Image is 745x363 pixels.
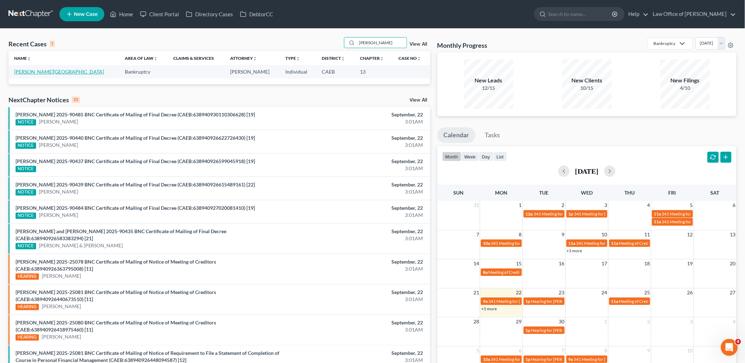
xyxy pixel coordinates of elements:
[624,190,635,196] span: Thu
[292,212,423,219] div: 3:01AM
[601,230,608,239] span: 10
[292,134,423,142] div: September, 22
[561,346,565,355] span: 7
[153,57,158,61] i: unfold_more
[653,40,675,46] div: Bankruptcy
[292,235,423,242] div: 3:01AM
[687,288,694,297] span: 26
[16,181,255,188] a: [PERSON_NAME] 2025-90439 BNC Certificate of Mailing of Final Decree (CAEB:638940926615489161) [22]
[575,167,599,175] h2: [DATE]
[125,56,158,61] a: Area of Lawunfold_more
[483,357,490,362] span: 10a
[322,56,345,61] a: Districtunfold_more
[561,201,565,209] span: 2
[729,230,737,239] span: 13
[721,339,738,356] iframe: Intercom live chat
[687,230,694,239] span: 12
[581,190,593,196] span: Wed
[654,211,661,217] span: 11a
[518,201,523,209] span: 1
[601,259,608,268] span: 17
[14,56,31,61] a: Nameunfold_more
[619,299,735,304] span: Meeting of Creditors for [PERSON_NAME] & [PERSON_NAME]
[39,212,78,219] a: [PERSON_NAME]
[562,76,612,85] div: New Clients
[729,288,737,297] span: 27
[644,259,651,268] span: 18
[647,201,651,209] span: 4
[292,265,423,272] div: 3:01AM
[562,85,612,92] div: 10/15
[410,42,427,47] a: View All
[611,241,618,246] span: 11a
[483,241,490,246] span: 10a
[42,272,81,280] a: [PERSON_NAME]
[237,8,277,21] a: DebtorCC
[473,201,480,209] span: 31
[410,98,427,103] a: View All
[479,127,507,143] a: Tasks
[16,243,36,249] div: NOTICE
[16,158,255,164] a: [PERSON_NAME] 2025-90437 BNC Certificate of Mailing of Final Decree (CAEB:638940926599045918) [19]
[689,317,694,326] span: 3
[16,259,216,272] a: [PERSON_NAME] 2025-25078 BNC Certificate of Mailing of Notice of Meeting of Creditors (CAEB:63894...
[473,288,480,297] span: 21
[476,230,480,239] span: 7
[647,317,651,326] span: 2
[14,69,104,75] a: [PERSON_NAME][GEOGRAPHIC_DATA]
[491,357,592,362] span: 341 Meeting for [PERSON_NAME] & [PERSON_NAME]
[662,219,726,224] span: 341 Meeting for [PERSON_NAME]
[689,201,694,209] span: 5
[516,288,523,297] span: 22
[292,319,423,326] div: September, 22
[567,248,582,253] a: +3 more
[39,242,123,249] a: [PERSON_NAME] & [PERSON_NAME]
[16,304,39,310] div: HEARING
[526,328,531,333] span: 1p
[687,346,694,355] span: 10
[292,204,423,212] div: September, 22
[464,85,513,92] div: 12/15
[380,57,384,61] i: unfold_more
[316,65,354,78] td: CAEB
[669,190,676,196] span: Fri
[604,346,608,355] span: 8
[518,230,523,239] span: 8
[483,299,488,304] span: 9a
[576,241,640,246] span: 341 Meeting for [PERSON_NAME]
[42,333,81,340] a: [PERSON_NAME]
[341,57,345,61] i: unfold_more
[488,299,586,304] span: 341 Meeting for [PERSON_NAME] [PERSON_NAME]
[16,135,255,141] a: [PERSON_NAME] 2025-90440 BNC Certificate of Mailing of Final Decree (CAEB:638940926622726430) [19]
[548,7,613,21] input: Search by name...
[119,65,168,78] td: Bankruptcy
[292,350,423,357] div: September, 22
[561,230,565,239] span: 9
[647,346,651,355] span: 9
[437,41,488,50] h3: Monthly Progress
[74,12,98,17] span: New Case
[604,201,608,209] span: 3
[494,152,507,161] button: list
[473,259,480,268] span: 14
[611,299,618,304] span: 11a
[625,8,649,21] a: Help
[292,111,423,118] div: September, 22
[495,190,508,196] span: Mon
[16,213,36,219] div: NOTICE
[569,357,573,362] span: 9a
[574,211,681,217] span: 341 Meeting for [PERSON_NAME][GEOGRAPHIC_DATA]
[558,259,565,268] span: 16
[654,219,661,224] span: 11a
[399,56,421,61] a: Case Nounfold_more
[711,190,720,196] span: Sat
[516,317,523,326] span: 29
[16,205,255,211] a: [PERSON_NAME] 2025-90484 BNC Certificate of Mailing of Final Decree (CAEB:638940927020081410) [19]
[292,296,423,303] div: 3:01AM
[225,65,280,78] td: [PERSON_NAME]
[292,118,423,125] div: 3:01AM
[292,289,423,296] div: September, 22
[296,57,301,61] i: unfold_more
[442,152,461,161] button: month
[479,152,494,161] button: day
